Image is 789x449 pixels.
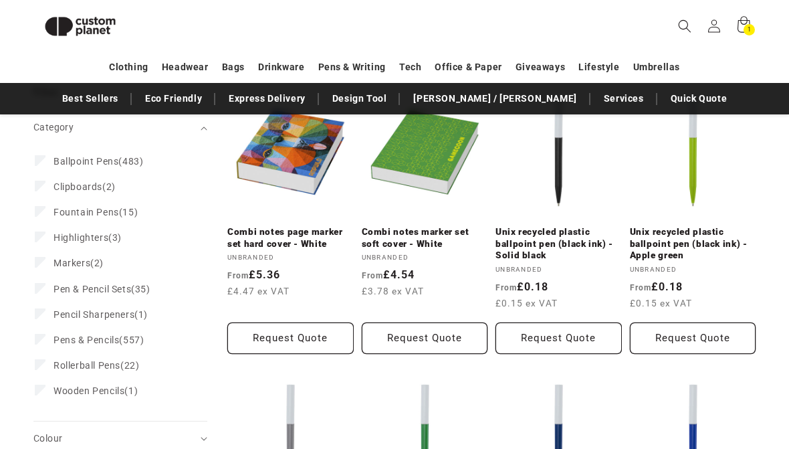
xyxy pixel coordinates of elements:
[53,334,144,346] span: (557)
[407,87,583,110] a: [PERSON_NAME] / [PERSON_NAME]
[664,87,734,110] a: Quick Quote
[495,226,622,262] a: Unix recycled plastic ballpoint pen (black ink) - Solid black
[33,122,74,132] span: Category
[222,87,312,110] a: Express Delivery
[53,156,118,167] span: Ballpoint Pens
[630,226,756,262] a: Unix recycled plastic ballpoint pen (black ink) - Apple green
[435,56,501,79] a: Office & Paper
[162,56,209,79] a: Headwear
[53,258,90,268] span: Markers
[399,56,421,79] a: Tech
[33,110,207,145] summary: Category (0 selected)
[495,323,622,354] button: Request Quote
[318,56,386,79] a: Pens & Writing
[53,335,119,345] span: Pens & Pencils
[33,433,62,444] span: Colour
[53,284,131,294] span: Pen & Pencil Sets
[560,304,789,449] iframe: Chat Widget
[53,385,124,396] span: Wooden Pencils
[53,232,122,244] span: (3)
[53,257,104,269] span: (2)
[138,87,209,110] a: Eco Friendly
[53,155,143,167] span: (483)
[53,309,134,320] span: Pencil Sharpeners
[362,323,488,354] button: Request Quote
[53,359,139,371] span: (22)
[53,308,148,321] span: (1)
[53,207,119,217] span: Fountain Pens
[53,181,116,193] span: (2)
[55,87,125,110] a: Best Sellers
[53,181,102,192] span: Clipboards
[227,226,354,250] a: Combi notes page marker set hard cover - White
[597,87,651,110] a: Services
[33,5,127,48] img: Custom Planet
[578,56,619,79] a: Lifestyle
[633,56,680,79] a: Umbrellas
[53,283,150,295] span: (35)
[326,87,394,110] a: Design Tool
[53,206,138,218] span: (15)
[53,385,138,397] span: (1)
[748,24,752,35] span: 1
[362,226,488,250] a: Combi notes marker set soft cover - White
[516,56,565,79] a: Giveaways
[670,11,699,41] summary: Search
[258,56,304,79] a: Drinkware
[53,360,120,371] span: Rollerball Pens
[53,232,108,243] span: Highlighters
[109,56,148,79] a: Clothing
[227,323,354,354] button: Request Quote
[222,56,245,79] a: Bags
